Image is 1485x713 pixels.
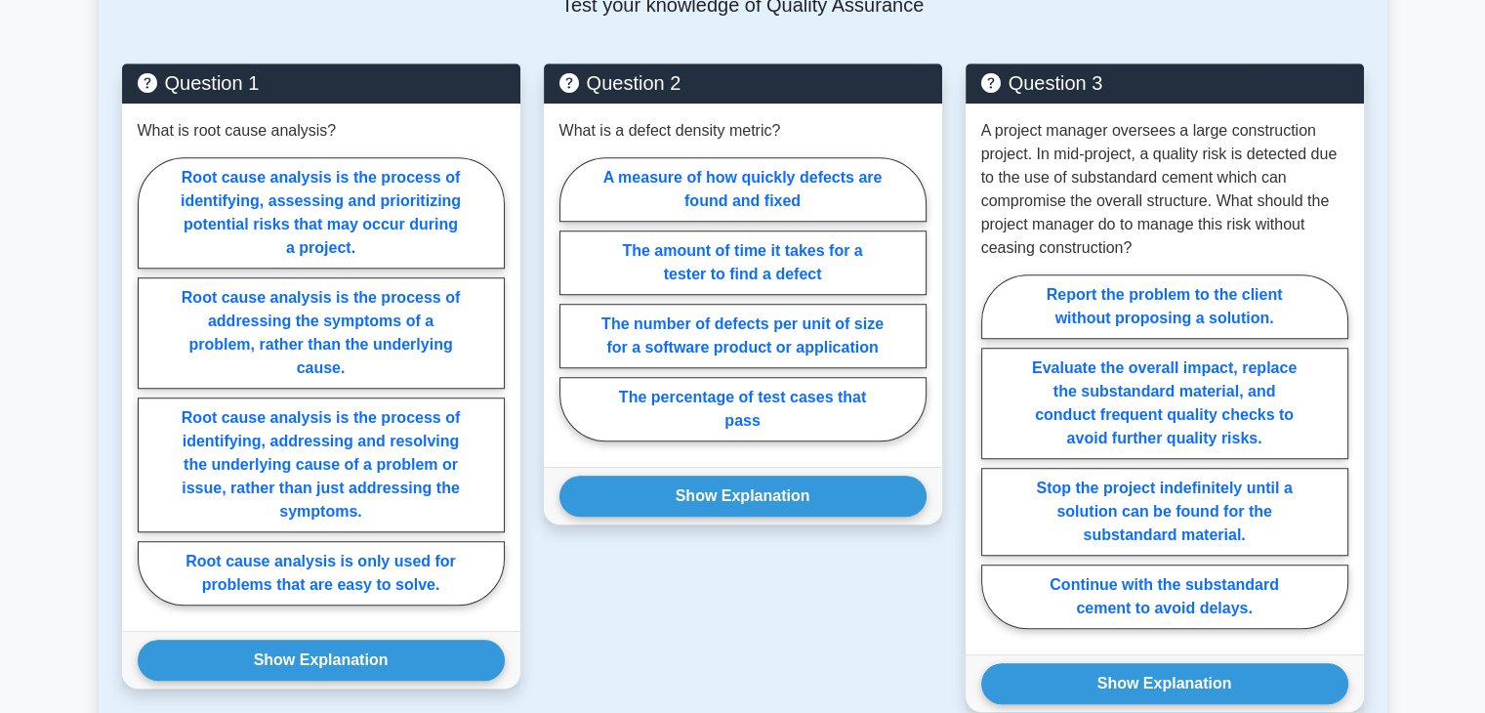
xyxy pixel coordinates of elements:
[559,304,927,368] label: The number of defects per unit of size for a software product or application
[138,398,505,532] label: Root cause analysis is the process of identifying, addressing and resolving the underlying cause ...
[559,157,927,222] label: A measure of how quickly defects are found and fixed
[559,377,927,441] label: The percentage of test cases that pass
[559,119,781,143] p: What is a defect density metric?
[138,71,505,95] h5: Question 1
[981,274,1348,339] label: Report the problem to the client without proposing a solution.
[138,277,505,389] label: Root cause analysis is the process of addressing the symptoms of a problem, rather than the under...
[559,71,927,95] h5: Question 2
[981,565,1348,629] label: Continue with the substandard cement to avoid delays.
[138,640,505,681] button: Show Explanation
[981,348,1348,459] label: Evaluate the overall impact, replace the substandard material, and conduct frequent quality check...
[981,468,1348,556] label: Stop the project indefinitely until a solution can be found for the substandard material.
[981,71,1348,95] h5: Question 3
[559,476,927,517] button: Show Explanation
[138,157,505,269] label: Root cause analysis is the process of identifying, assessing and prioritizing potential risks tha...
[138,541,505,606] label: Root cause analysis is only used for problems that are easy to solve.
[981,663,1348,704] button: Show Explanation
[138,119,337,143] p: What is root cause analysis?
[981,119,1348,260] p: A project manager oversees a large construction project. In mid-project, a quality risk is detect...
[559,231,927,295] label: The amount of time it takes for a tester to find a defect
